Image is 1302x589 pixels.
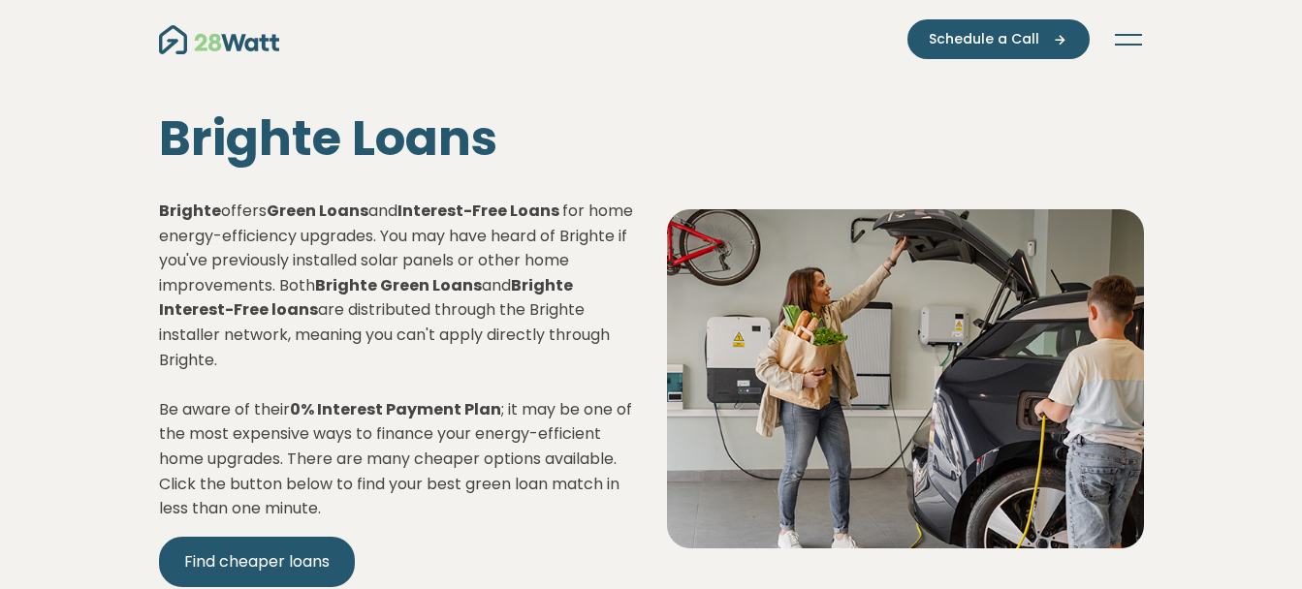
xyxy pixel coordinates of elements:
span: Schedule a Call [929,29,1039,49]
strong: Interest-Free Loans [397,200,559,222]
strong: Brighte Green Loans [315,274,482,296]
strong: Brighte Interest-Free loans [159,274,573,322]
button: Schedule a Call [907,19,1090,59]
button: Toggle navigation [1113,30,1144,49]
h1: Brighte Loans [159,109,636,168]
a: Find cheaper loans [159,537,355,587]
p: offers and for home energy-efficiency upgrades. You may have heard of Brighte if you've previousl... [159,199,636,521]
strong: 0% Interest Payment Plan [290,398,501,420]
strong: Brighte [159,200,221,222]
iframe: Chat Widget [1205,496,1302,589]
img: 28Watt [159,25,279,54]
nav: Main navigation [159,19,1144,59]
strong: Green Loans [267,200,368,222]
